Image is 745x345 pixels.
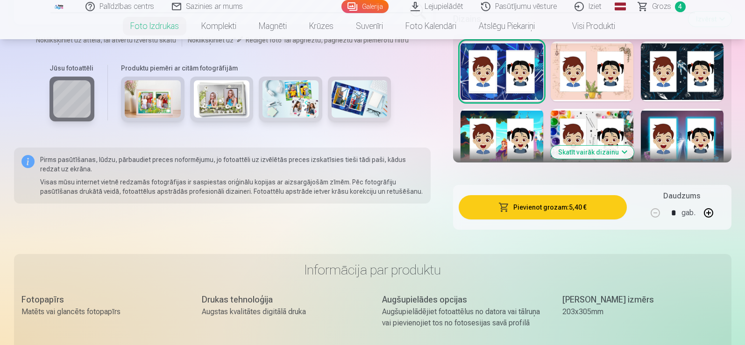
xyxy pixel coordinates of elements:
[190,13,248,39] a: Komplekti
[546,13,626,39] a: Visi produkti
[562,293,724,306] div: [PERSON_NAME] izmērs
[345,13,394,39] a: Suvenīri
[284,36,409,44] span: lai apgrieztu, pagrieztu vai piemērotu filtru
[652,1,671,12] span: Grozs
[202,306,363,317] div: Augstas kvalitātes digitālā druka
[663,190,700,202] h5: Daudzums
[202,293,363,306] div: Drukas tehnoloģija
[188,36,234,44] span: Noklikšķiniet uz
[382,306,544,329] div: Augšupielādējiet fotoattēlus no datora vai tālruņa vai pievienojiet tos no fotosesijas savā profilā
[459,195,626,219] button: Pievienot grozam:5,40 €
[40,177,424,196] p: Visas mūsu internet vietnē redzamās fotogrāfijas ir saspiestas oriģinālu kopijas ar aizsargājošām...
[21,306,183,317] div: Matēts vai glancēts fotopapīrs
[551,146,634,159] button: Skatīt vairāk dizainu
[468,13,546,39] a: Atslēgu piekariņi
[382,293,544,306] div: Augšupielādes opcijas
[21,261,724,278] h3: Informācija par produktu
[681,202,695,224] div: gab.
[119,13,190,39] a: Foto izdrukas
[234,36,236,44] span: "
[394,13,468,39] a: Foto kalendāri
[40,155,424,174] p: Pirms pasūtīšanas, lūdzu, pārbaudiet preces noformējumu, jo fotoattēli uz izvēlētās preces izskat...
[248,13,298,39] a: Magnēti
[36,35,176,45] span: Noklikšķiniet uz attēla, lai atvērtu izvērstu skatu
[298,13,345,39] a: Krūzes
[50,63,94,73] h6: Jūsu fotoattēli
[21,293,183,306] div: Fotopapīrs
[54,4,64,9] img: /fa1
[562,306,724,317] div: 203x305mm
[282,36,284,44] span: "
[117,63,395,73] h6: Produktu piemēri ar citām fotogrāfijām
[675,1,686,12] span: 4
[246,36,282,44] span: Rediģēt foto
